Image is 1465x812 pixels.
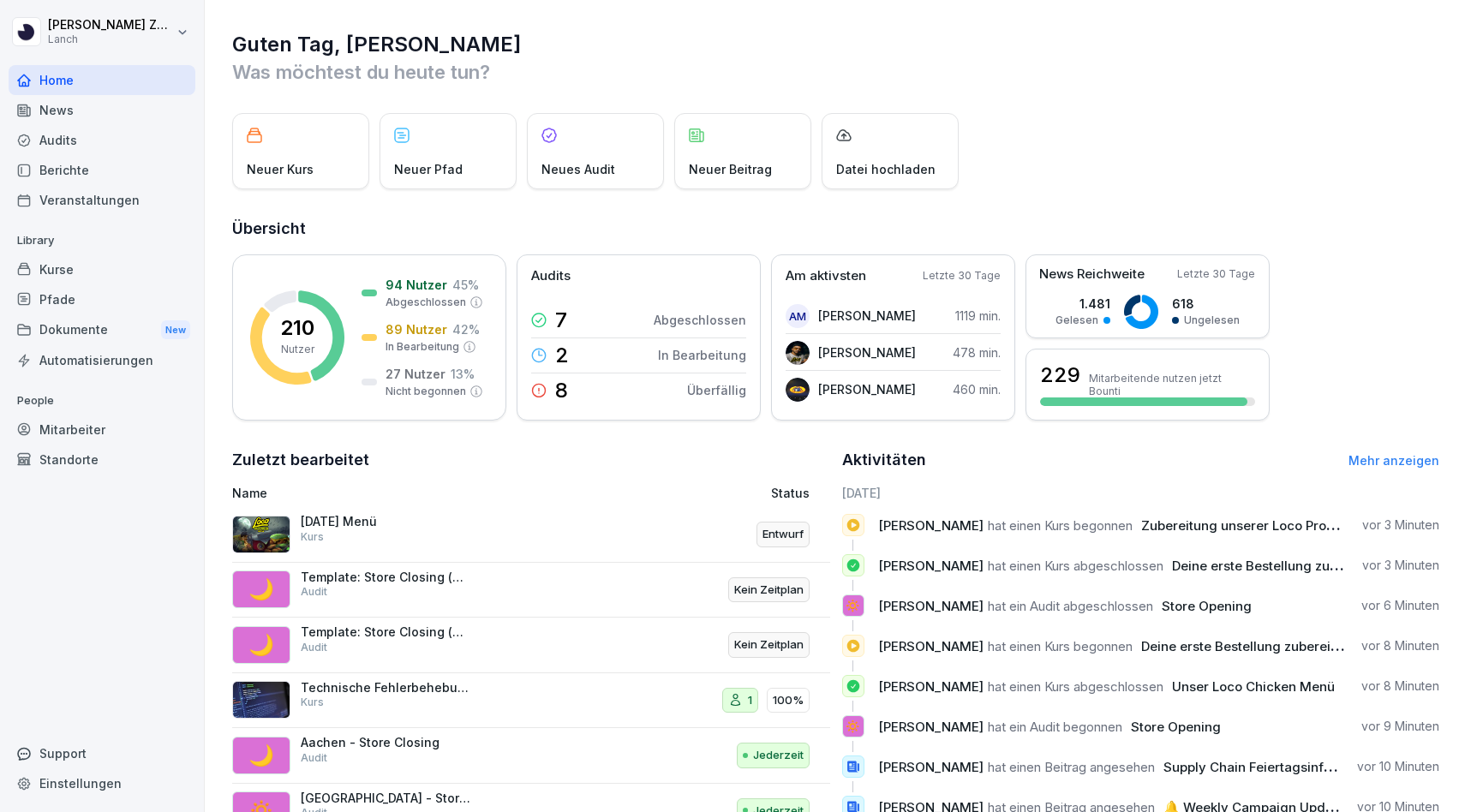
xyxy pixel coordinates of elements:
span: hat ein Audit begonnen [988,719,1122,735]
span: hat ein Audit abgeschlossen [988,598,1153,614]
div: New [161,320,190,340]
h2: Aktivitäten [842,448,926,472]
p: vor 8 Minuten [1361,678,1439,695]
div: Dokumente [9,314,195,346]
h2: Zuletzt bearbeitet [232,448,830,472]
span: [PERSON_NAME] [878,638,984,654]
p: 🔅 [845,594,861,618]
p: 42 % [452,320,480,338]
a: Kurse [9,254,195,284]
p: Kein Zeitplan [734,636,804,654]
a: 🌙Aachen - Store ClosingAuditJederzeit [232,728,830,784]
p: Was möchtest du heute tun? [232,58,1439,86]
p: 45 % [452,276,479,294]
p: Datei hochladen [836,160,936,178]
p: vor 3 Minuten [1362,516,1439,534]
span: hat einen Beitrag angesehen [988,759,1155,775]
a: Automatisierungen [9,345,195,375]
span: hat einen Kurs abgeschlossen [988,678,1163,695]
span: [PERSON_NAME] [878,517,984,534]
p: Am aktivsten [786,266,866,286]
a: Veranstaltungen [9,185,195,215]
p: 1 [748,692,752,709]
p: Neuer Beitrag [689,160,772,178]
p: Nutzer [281,342,314,357]
p: Neuer Kurs [247,160,314,178]
p: Neues Audit [541,160,615,178]
p: Abgeschlossen [386,295,466,310]
p: Template: Store Closing (morning cleaning)xxx [301,570,472,585]
p: Lanch [48,33,173,45]
a: Einstellungen [9,768,195,798]
span: [PERSON_NAME] [878,598,984,614]
p: 8 [555,380,568,401]
p: [PERSON_NAME] [818,380,916,398]
p: vor 10 Minuten [1357,758,1439,775]
a: Pfade [9,284,195,314]
p: People [9,387,195,415]
span: Unser Loco Chicken Menü [1172,678,1335,695]
p: In Bearbeitung [386,339,459,355]
h2: Übersicht [232,217,1439,241]
p: Status [771,484,810,502]
img: g4w5x5mlkjus3ukx1xap2hc0.png [786,378,810,402]
p: [PERSON_NAME] Zahn [48,18,173,33]
p: In Bearbeitung [658,346,746,364]
p: Abgeschlossen [654,311,746,329]
a: Technische FehlerbehebungKurs1100% [232,673,830,729]
p: 1119 min. [955,307,1001,325]
p: 🌙 [248,740,274,771]
p: News Reichweite [1039,265,1145,284]
p: Mitarbeitende nutzen jetzt Bounti [1089,372,1255,397]
a: News [9,95,195,125]
p: vor 3 Minuten [1362,557,1439,574]
span: Zubereitung unserer Loco Produkte [1141,517,1361,534]
p: [GEOGRAPHIC_DATA] - Store Opening [301,791,472,806]
a: Home [9,65,195,95]
p: 13 % [451,365,475,383]
div: Support [9,738,195,768]
p: 210 [280,318,314,338]
span: [PERSON_NAME] [878,558,984,574]
p: 89 Nutzer [386,320,447,338]
a: [DATE] MenüKursEntwurf [232,507,830,563]
p: Aachen - Store Closing [301,735,472,750]
span: [PERSON_NAME] [878,678,984,695]
p: [PERSON_NAME] [818,343,916,361]
h1: Guten Tag, [PERSON_NAME] [232,31,1439,58]
img: czp1xeqzgsgl3dela7oyzziw.png [786,341,810,365]
a: DokumenteNew [9,314,195,346]
p: 27 Nutzer [386,365,445,383]
a: Berichte [9,155,195,185]
p: 🌙 [248,630,274,660]
p: Name [232,484,603,502]
h3: 229 [1040,361,1080,390]
p: 2 [555,345,569,366]
p: Letzte 30 Tage [1177,266,1255,282]
p: [DATE] Menü [301,514,472,529]
p: Jederzeit [753,747,804,764]
p: vor 8 Minuten [1361,637,1439,654]
div: Audits [9,125,195,155]
p: Neuer Pfad [394,160,463,178]
span: Store Opening [1131,719,1221,735]
p: Audit [301,584,327,600]
p: Kurs [301,529,324,545]
p: Audit [301,750,327,766]
img: vhbi86uiei44fmstf7yrj8ki.png [232,681,290,719]
p: 100% [773,692,804,709]
a: Standorte [9,445,195,475]
p: 🔅 [845,714,861,738]
a: Mitarbeiter [9,415,195,445]
p: 7 [555,310,567,331]
p: Letzte 30 Tage [923,268,1001,284]
p: [PERSON_NAME] [818,307,916,325]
